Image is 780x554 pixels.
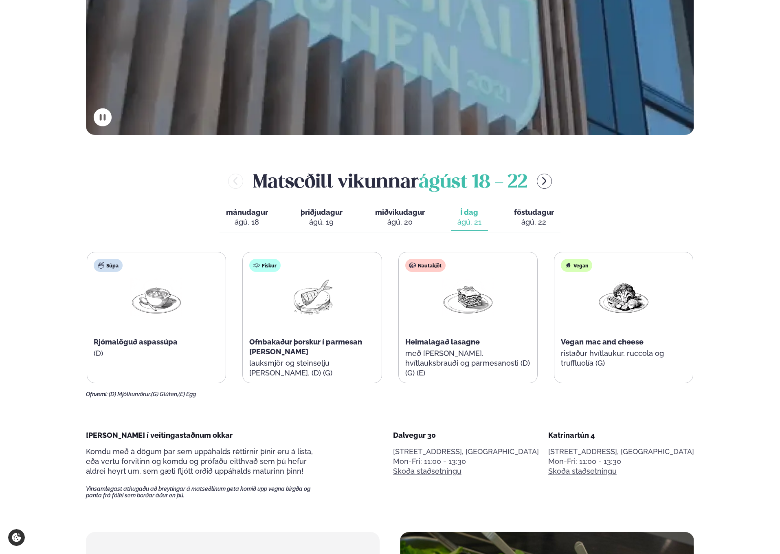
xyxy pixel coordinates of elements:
[514,208,554,216] span: föstudagur
[393,447,539,457] p: [STREET_ADDRESS], [GEOGRAPHIC_DATA]
[548,430,694,440] div: Katrínartún 4
[514,217,554,227] div: ágú. 22
[86,431,233,439] span: [PERSON_NAME] í veitingastaðnum okkar
[86,486,325,499] span: Vinsamlegast athugaðu að breytingar á matseðlinum geta komið upp vegna birgða og panta frá fólki ...
[451,204,488,231] button: Í dag ágú. 21
[409,262,416,269] img: beef.svg
[375,208,425,216] span: miðvikudagur
[249,358,375,378] p: lauksmjör og steinselju [PERSON_NAME]. (D) (G)
[565,262,571,269] img: Vegan.svg
[86,391,108,397] span: Ofnæmi:
[86,447,313,475] span: Komdu með á dögum þar sem uppáhalds réttirnir þínir eru á lista, eða vertu forvitinn og komdu og ...
[294,204,349,231] button: þriðjudagur ágú. 19
[249,338,362,356] span: Ofnbakaður þorskur í parmesan [PERSON_NAME]
[405,259,446,272] div: Nautakjöt
[301,208,343,216] span: þriðjudagur
[253,168,527,194] h2: Matseðill vikunnar
[548,457,694,466] div: Mon-Fri: 11:00 - 13:30
[8,529,25,546] a: Cookie settings
[98,262,104,269] img: soup.svg
[442,278,494,316] img: Lasagna.png
[369,204,431,231] button: miðvikudagur ágú. 20
[220,204,275,231] button: mánudagur ágú. 18
[178,391,196,397] span: (E) Egg
[457,217,481,227] div: ágú. 21
[228,174,243,189] button: menu-btn-left
[94,349,219,358] p: (D)
[94,259,123,272] div: Súpa
[548,466,617,476] a: Skoða staðsetningu
[561,349,686,368] p: ristaður hvítlaukur, ruccola og truffluolía (G)
[405,338,480,346] span: Heimalagað lasagne
[405,349,531,378] p: með [PERSON_NAME], hvítlauksbrauði og parmesanosti (D) (G) (E)
[130,278,182,316] img: Soup.png
[393,430,539,440] div: Dalvegur 30
[301,217,343,227] div: ágú. 19
[226,208,268,216] span: mánudagur
[508,204,560,231] button: föstudagur ágú. 22
[561,259,592,272] div: Vegan
[457,207,481,217] span: Í dag
[537,174,552,189] button: menu-btn-right
[253,262,260,269] img: fish.svg
[375,217,425,227] div: ágú. 20
[94,338,178,346] span: Rjómalöguð aspassúpa
[548,447,694,457] p: [STREET_ADDRESS], [GEOGRAPHIC_DATA]
[598,278,650,316] img: Vegan.png
[561,338,644,346] span: Vegan mac and cheese
[249,259,281,272] div: Fiskur
[286,278,338,316] img: Fish.png
[393,466,461,476] a: Skoða staðsetningu
[419,174,527,192] span: ágúst 18 - 22
[393,457,539,466] div: Mon-Fri: 11:00 - 13:30
[151,391,178,397] span: (G) Glúten,
[226,217,268,227] div: ágú. 18
[109,391,151,397] span: (D) Mjólkurvörur,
